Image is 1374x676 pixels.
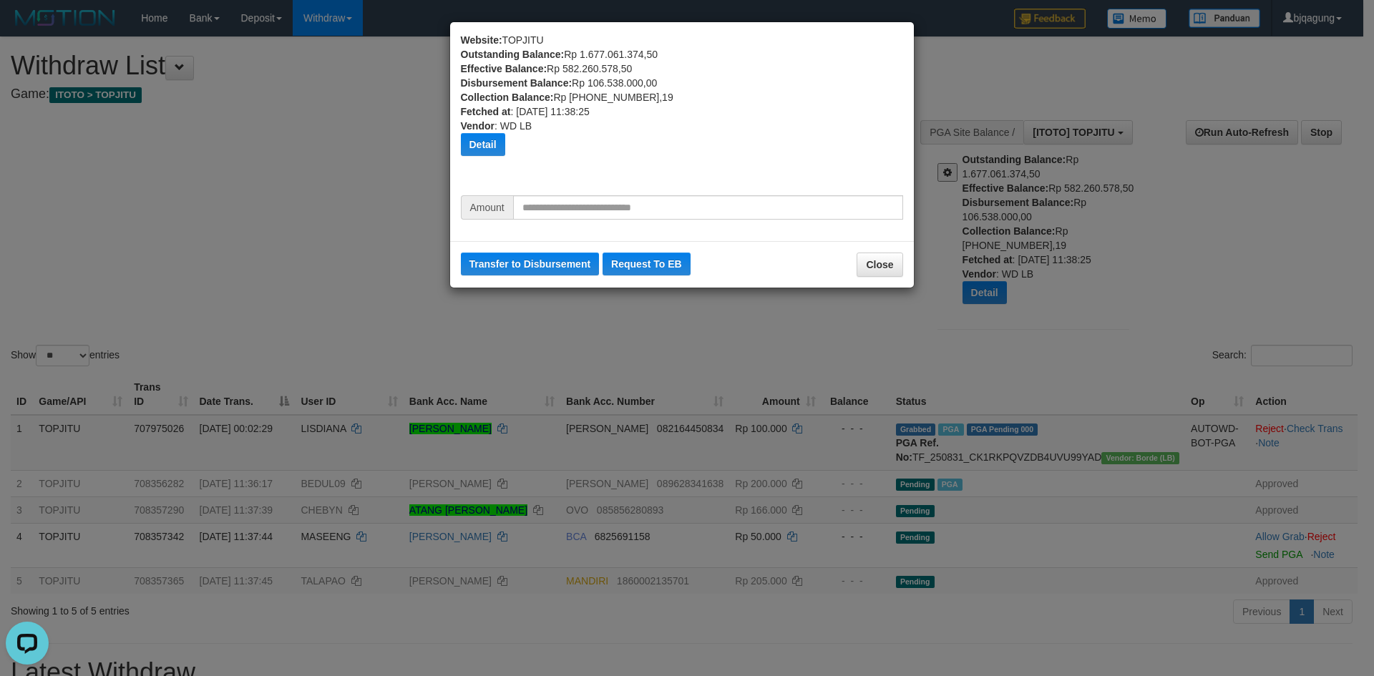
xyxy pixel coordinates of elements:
[461,33,903,195] div: TOPJITU Rp 1.677.061.374,50 Rp 582.260.578,50 Rp 106.538.000,00 Rp [PHONE_NUMBER],19 : [DATE] 11:...
[6,6,49,49] button: Open LiveChat chat widget
[461,106,511,117] b: Fetched at
[857,253,902,277] button: Close
[461,92,554,103] b: Collection Balance:
[461,34,502,46] b: Website:
[603,253,691,275] button: Request To EB
[461,133,505,156] button: Detail
[461,77,572,89] b: Disbursement Balance:
[461,49,565,60] b: Outstanding Balance:
[461,120,494,132] b: Vendor
[461,63,547,74] b: Effective Balance:
[461,253,600,275] button: Transfer to Disbursement
[461,195,513,220] span: Amount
